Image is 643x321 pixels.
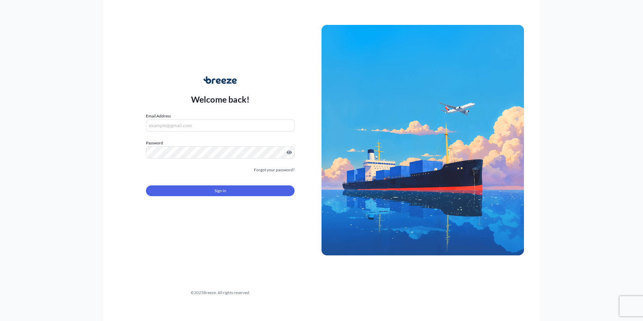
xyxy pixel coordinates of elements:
label: Email Address [146,113,171,119]
button: Sign In [146,185,295,196]
span: Sign In [215,187,226,194]
input: example@gmail.com [146,119,295,132]
div: © 2025 Breeze. All rights reserved. [119,289,321,296]
img: Ship illustration [321,25,524,255]
button: Show password [287,150,292,155]
label: Password [146,140,295,146]
p: Welcome back! [191,94,250,105]
a: Forgot your password? [254,167,295,173]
